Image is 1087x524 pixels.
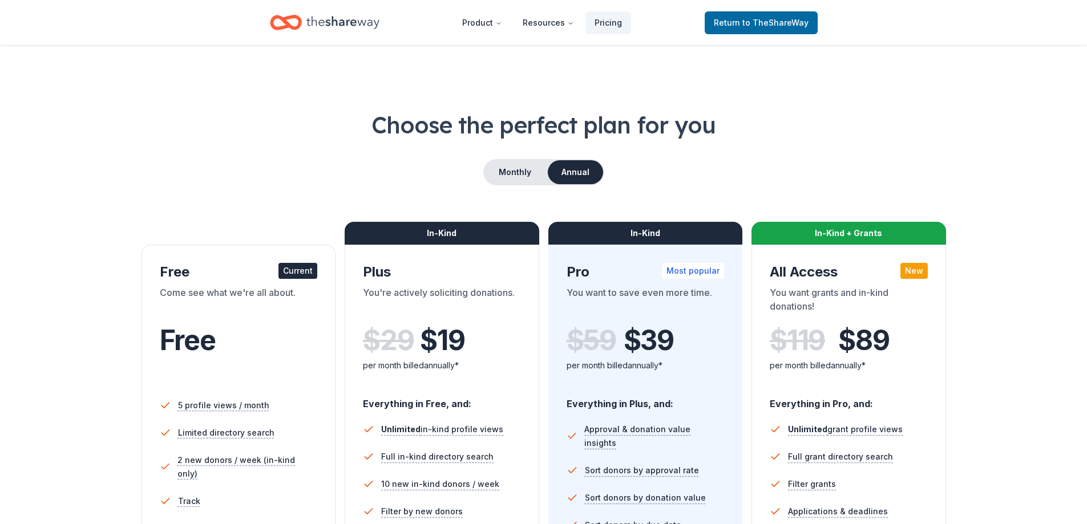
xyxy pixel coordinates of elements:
[585,464,699,477] span: Sort donors by approval rate
[381,477,499,491] span: 10 new in-kind donors / week
[270,9,379,36] a: Home
[624,324,674,356] span: $ 39
[770,387,928,411] div: Everything in Pro, and:
[788,477,836,491] span: Filter grants
[662,263,724,279] div: Most popular
[770,263,928,281] div: All Access
[178,494,200,508] span: Track
[567,263,725,281] div: Pro
[585,491,706,505] span: Sort donors by donation value
[584,423,724,450] span: Approval & donation value insights
[453,9,631,36] nav: Main
[788,424,827,434] span: Unlimited
[177,453,317,481] span: 2 new donors / week (in-kind only)
[567,359,725,372] div: per month billed annually*
[548,222,743,245] div: In-Kind
[381,424,503,434] span: in-kind profile views
[900,263,928,279] div: New
[484,160,545,184] button: Monthly
[838,324,889,356] span: $ 89
[751,222,946,245] div: In-Kind + Grants
[567,286,725,318] div: You want to save even more time.
[381,424,421,434] span: Unlimited
[514,11,583,34] button: Resources
[363,387,521,411] div: Everything in Free, and:
[46,109,1041,141] h1: Choose the perfect plan for you
[788,450,893,464] span: Full grant directory search
[160,263,318,281] div: Free
[178,399,269,412] span: 5 profile views / month
[160,323,216,357] span: Free
[705,11,818,34] a: Returnto TheShareWay
[585,11,631,34] a: Pricing
[381,505,463,518] span: Filter by new donors
[160,286,318,318] div: Come see what we're all about.
[178,426,274,440] span: Limited directory search
[363,286,521,318] div: You're actively soliciting donations.
[278,263,317,279] div: Current
[363,359,521,372] div: per month billed annually*
[453,11,511,34] button: Product
[381,450,494,464] span: Full in-kind directory search
[345,222,539,245] div: In-Kind
[567,387,725,411] div: Everything in Plus, and:
[742,18,809,27] span: to TheShareWay
[788,505,888,518] span: Applications & deadlines
[548,160,603,184] button: Annual
[770,286,928,318] div: You want grants and in-kind donations!
[770,359,928,372] div: per month billed annually*
[363,263,521,281] div: Plus
[714,16,809,30] span: Return
[420,324,464,356] span: $ 19
[788,424,903,434] span: grant profile views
